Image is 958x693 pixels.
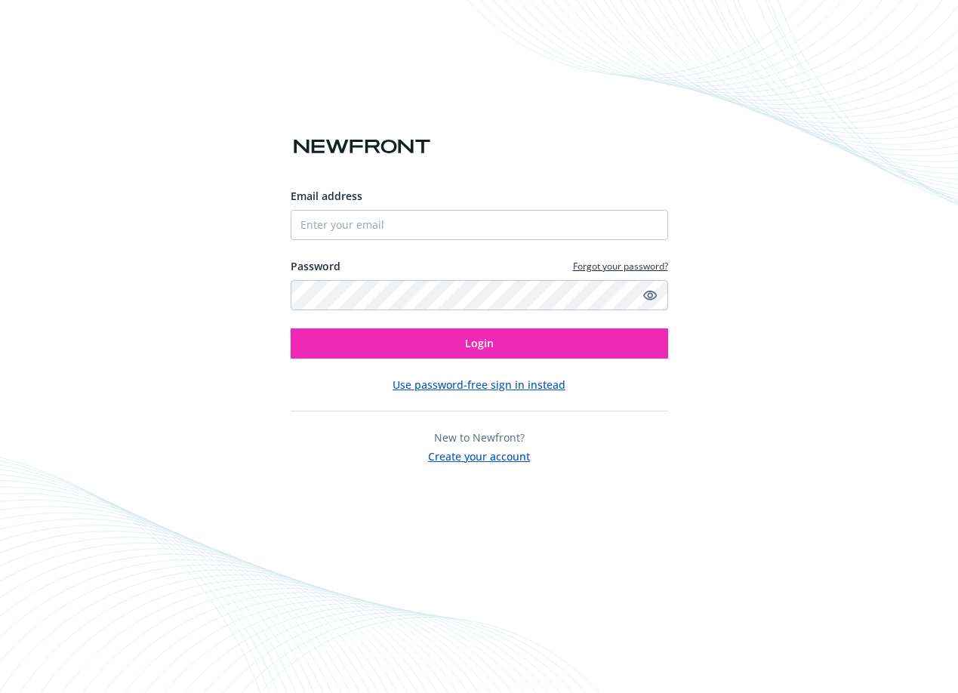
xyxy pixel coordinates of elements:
input: Enter your password [291,280,668,310]
label: Password [291,258,340,274]
a: Show password [641,286,659,304]
span: New to Newfront? [434,430,525,445]
button: Login [291,328,668,359]
span: Email address [291,189,362,203]
img: Newfront logo [291,134,433,160]
button: Use password-free sign in instead [393,377,565,393]
a: Forgot your password? [573,260,668,273]
button: Create your account [428,445,530,464]
span: Login [465,336,494,350]
input: Enter your email [291,210,668,240]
